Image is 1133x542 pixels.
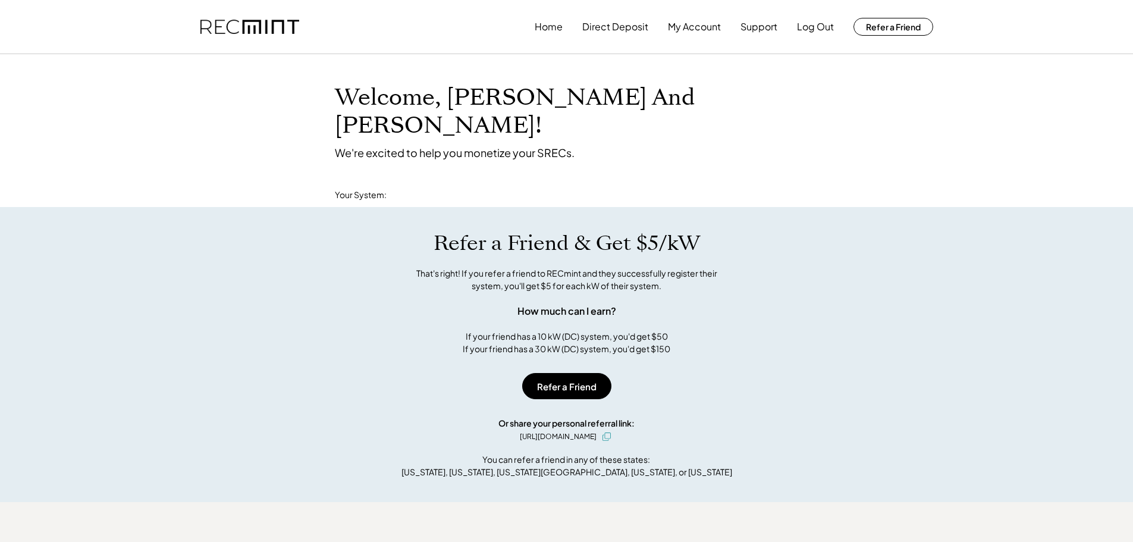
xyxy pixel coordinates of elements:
[582,15,648,39] button: Direct Deposit
[520,431,597,442] div: [URL][DOMAIN_NAME]
[853,18,933,36] button: Refer a Friend
[740,15,777,39] button: Support
[668,15,721,39] button: My Account
[535,15,563,39] button: Home
[401,453,732,478] div: You can refer a friend in any of these states: [US_STATE], [US_STATE], [US_STATE][GEOGRAPHIC_DATA...
[335,146,575,159] div: We're excited to help you monetize your SRECs.
[335,189,387,201] div: Your System:
[797,15,834,39] button: Log Out
[200,20,299,35] img: recmint-logotype%403x.png
[517,304,616,318] div: How much can I earn?
[335,84,799,140] h1: Welcome, [PERSON_NAME] And [PERSON_NAME]!
[600,430,614,444] button: click to copy
[463,330,670,355] div: If your friend has a 10 kW (DC) system, you'd get $50 If your friend has a 30 kW (DC) system, you...
[498,417,635,430] div: Or share your personal referral link:
[434,231,700,256] h1: Refer a Friend & Get $5/kW
[403,267,730,292] div: That's right! If you refer a friend to RECmint and they successfully register their system, you'l...
[522,373,611,399] button: Refer a Friend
